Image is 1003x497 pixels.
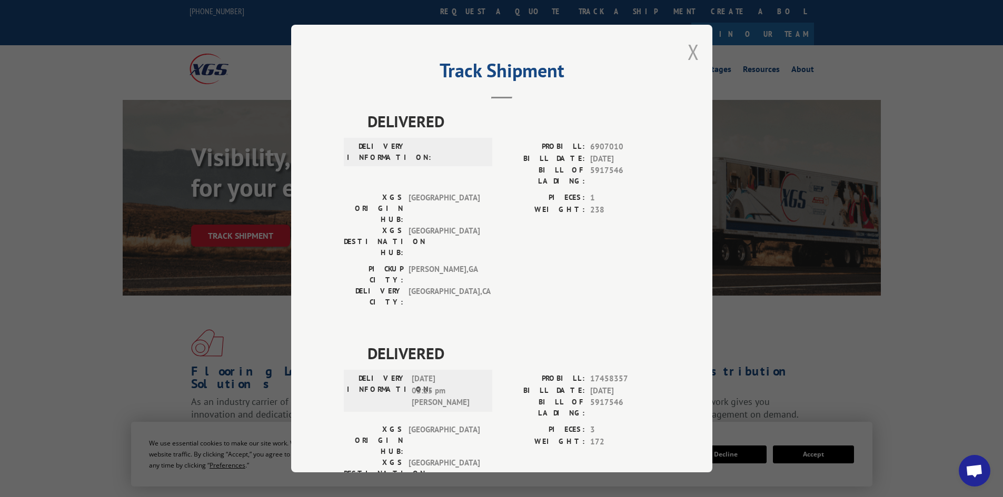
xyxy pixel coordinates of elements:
[590,141,660,153] span: 6907010
[368,109,660,133] span: DELIVERED
[409,192,480,225] span: [GEOGRAPHIC_DATA]
[590,385,660,397] span: [DATE]
[590,436,660,448] span: 172
[409,286,480,308] span: [GEOGRAPHIC_DATA] , CA
[502,436,585,448] label: WEIGHT:
[344,225,403,258] label: XGS DESTINATION HUB:
[590,397,660,419] span: 5917546
[344,192,403,225] label: XGS ORIGIN HUB:
[502,165,585,187] label: BILL OF LADING:
[344,263,403,286] label: PICKUP CITY:
[502,153,585,165] label: BILL DATE:
[959,455,990,486] a: Open chat
[347,373,406,409] label: DELIVERY INFORMATION:
[409,457,480,490] span: [GEOGRAPHIC_DATA]
[590,373,660,385] span: 17458357
[412,373,483,409] span: [DATE] 03:25 pm [PERSON_NAME]
[502,192,585,204] label: PIECES:
[409,263,480,286] span: [PERSON_NAME] , GA
[502,424,585,436] label: PIECES:
[344,286,403,308] label: DELIVERY CITY:
[590,153,660,165] span: [DATE]
[590,192,660,204] span: 1
[409,424,480,457] span: [GEOGRAPHIC_DATA]
[368,341,660,365] span: DELIVERED
[502,141,585,153] label: PROBILL:
[590,424,660,436] span: 3
[344,63,660,83] h2: Track Shipment
[502,397,585,419] label: BILL OF LADING:
[344,457,403,490] label: XGS DESTINATION HUB:
[590,165,660,187] span: 5917546
[502,385,585,397] label: BILL DATE:
[347,141,406,163] label: DELIVERY INFORMATION:
[344,424,403,457] label: XGS ORIGIN HUB:
[409,225,480,258] span: [GEOGRAPHIC_DATA]
[502,373,585,385] label: PROBILL:
[502,204,585,216] label: WEIGHT:
[688,38,699,66] button: Close modal
[590,204,660,216] span: 238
